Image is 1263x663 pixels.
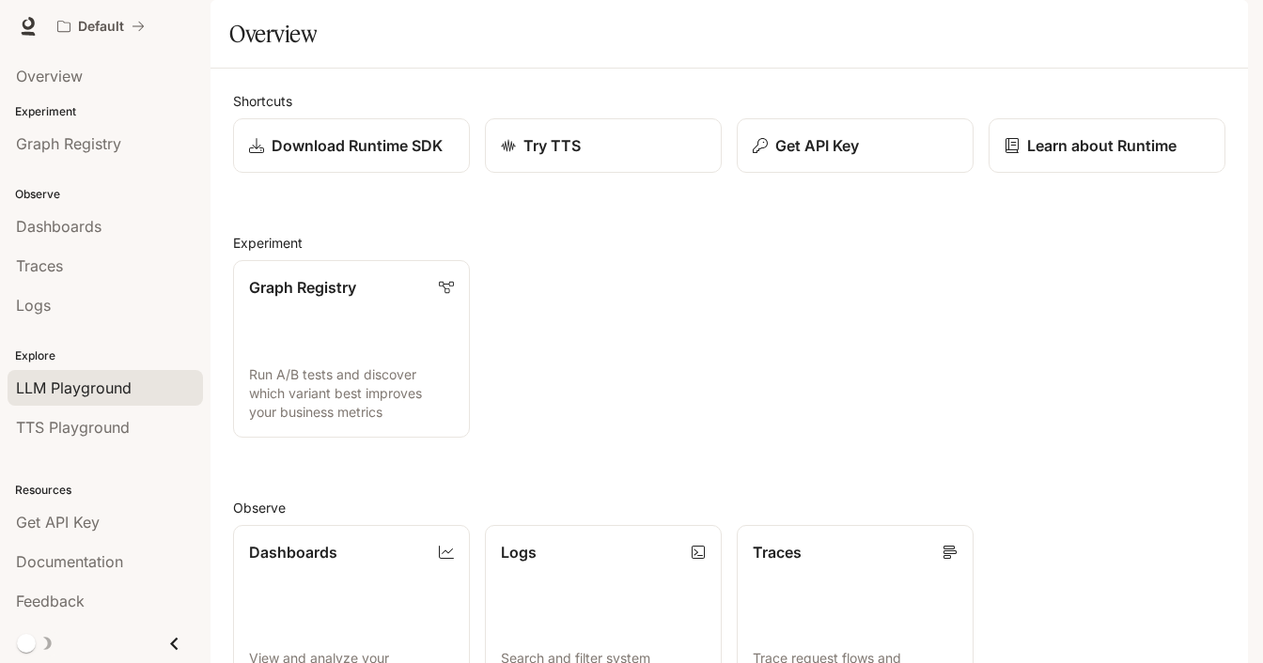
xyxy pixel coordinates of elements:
p: Try TTS [523,134,581,157]
p: Traces [753,541,802,563]
h2: Shortcuts [233,91,1225,111]
p: Dashboards [249,541,337,563]
button: Get API Key [737,118,974,173]
p: Learn about Runtime [1027,134,1177,157]
a: Graph RegistryRun A/B tests and discover which variant best improves your business metrics [233,260,470,438]
a: Download Runtime SDK [233,118,470,173]
h1: Overview [229,15,317,53]
p: Run A/B tests and discover which variant best improves your business metrics [249,365,454,422]
p: Download Runtime SDK [272,134,443,157]
p: Get API Key [775,134,859,157]
a: Learn about Runtime [989,118,1225,173]
h2: Experiment [233,233,1225,253]
p: Default [78,19,124,35]
h2: Observe [233,498,1225,517]
p: Graph Registry [249,276,356,299]
a: Try TTS [485,118,722,173]
p: Logs [501,541,537,563]
button: All workspaces [49,8,153,45]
